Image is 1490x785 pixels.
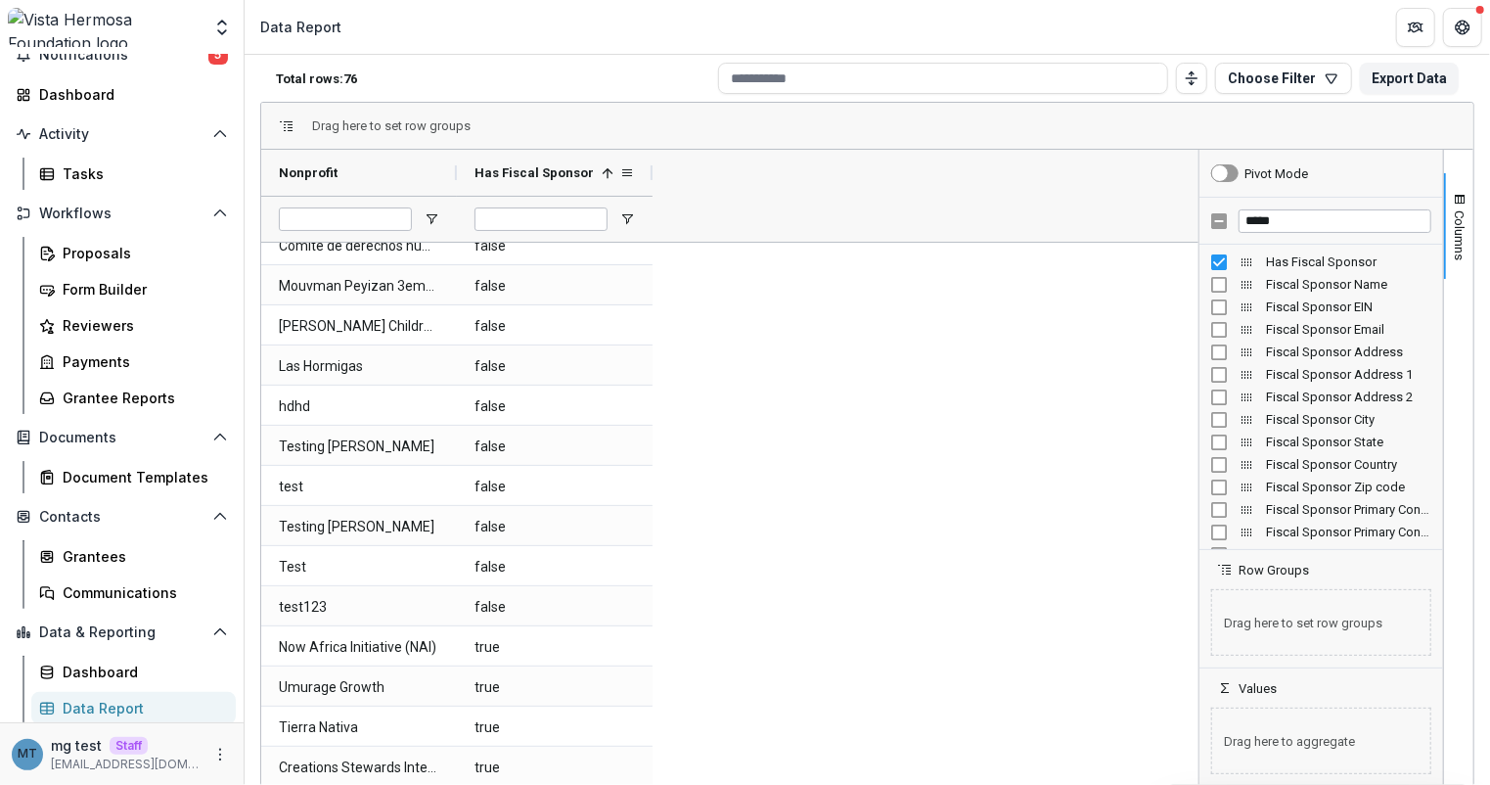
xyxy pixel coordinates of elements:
[1199,521,1443,543] div: Fiscal Sponsor Primary Contact Email Column
[260,17,341,37] div: Data Report
[474,346,635,387] span: false
[474,387,635,427] span: false
[1199,476,1443,498] div: Fiscal Sponsor Zip code Column
[31,346,236,378] a: Payments
[1360,63,1459,94] button: Export Data
[31,158,236,190] a: Tasks
[279,387,439,427] span: hdhd
[1266,480,1431,494] span: Fiscal Sponsor Zip code
[474,668,635,708] span: true
[1266,435,1431,449] span: Fiscal Sponsor State
[63,582,220,603] div: Communications
[1199,498,1443,521] div: Fiscal Sponsor Primary Contact Name Column
[31,309,236,342] a: Reviewers
[1239,681,1277,696] span: Values
[39,206,204,222] span: Workflows
[63,351,220,372] div: Payments
[279,165,338,180] span: Nonprofit
[39,430,204,446] span: Documents
[312,118,471,133] div: Row Groups
[1199,273,1443,296] div: Fiscal Sponsor Name Column
[619,211,635,227] button: Open Filter Menu
[8,8,201,47] img: Vista Hermosa Foundation logo
[474,208,608,231] input: Has Fiscal Sponsor Filter Input
[474,306,635,346] span: false
[1199,431,1443,453] div: Fiscal Sponsor State Column
[279,467,439,507] span: test
[63,388,220,408] div: Grantee Reports
[31,692,236,724] a: Data Report
[63,546,220,567] div: Grantees
[208,743,232,766] button: More
[63,243,220,263] div: Proposals
[1453,210,1467,260] span: Columns
[1266,367,1431,382] span: Fiscal Sponsor Address 1
[1176,63,1207,94] button: Toggle auto height
[1199,318,1443,341] div: Fiscal Sponsor Email Column
[8,422,236,453] button: Open Documents
[110,737,148,755] p: Staff
[1211,589,1431,656] span: Drag here to set row groups
[279,627,439,668] span: Now Africa Initiative (NAI)
[31,382,236,414] a: Grantee Reports
[18,748,37,761] div: mg test
[1211,708,1431,774] span: Drag here to aggregate
[1199,251,1443,273] div: Has Fiscal Sponsor Column
[312,118,471,133] span: Drag here to set row groups
[1396,8,1435,47] button: Partners
[8,39,236,70] button: Notifications5
[279,306,439,346] span: [PERSON_NAME] Children Foundation Inc
[279,427,439,467] span: Testing [PERSON_NAME]
[279,507,439,547] span: Testing [PERSON_NAME]
[474,547,635,587] span: false
[1199,408,1443,431] div: Fiscal Sponsor City Column
[474,427,635,467] span: false
[424,211,439,227] button: Open Filter Menu
[63,698,220,718] div: Data Report
[39,509,204,526] span: Contacts
[63,279,220,300] div: Form Builder
[39,126,204,143] span: Activity
[1244,166,1308,181] div: Pivot Mode
[1266,390,1431,404] span: Fiscal Sponsor Address 2
[276,71,710,86] p: Total rows: 76
[474,266,635,306] span: false
[474,226,635,266] span: false
[8,118,236,150] button: Open Activity
[1199,341,1443,363] div: Fiscal Sponsor Address Column
[279,266,439,306] span: Mouvman Peyizan 3eme Kanperin (MP3K)
[279,587,439,627] span: test123
[51,735,102,756] p: mg test
[8,78,236,111] a: Dashboard
[474,627,635,668] span: true
[31,577,236,609] a: Communications
[208,45,228,65] span: 5
[63,662,220,682] div: Dashboard
[31,237,236,269] a: Proposals
[1266,277,1431,292] span: Fiscal Sponsor Name
[31,656,236,688] a: Dashboard
[1266,300,1431,314] span: Fiscal Sponsor EIN
[1266,412,1431,427] span: Fiscal Sponsor City
[1239,209,1431,233] input: Filter Columns Input
[279,668,439,708] span: Umurage Growth
[252,13,349,41] nav: breadcrumb
[31,540,236,573] a: Grantees
[1199,296,1443,318] div: Fiscal Sponsor EIN Column
[63,163,220,184] div: Tasks
[474,587,635,627] span: false
[39,84,220,105] div: Dashboard
[1266,525,1431,539] span: Fiscal Sponsor Primary Contact Email
[31,461,236,493] a: Document Templates
[474,507,635,547] span: false
[474,467,635,507] span: false
[1199,363,1443,386] div: Fiscal Sponsor Address 1 Column
[1199,543,1443,566] div: When Does Your Fiscal Year Begin? Column
[208,8,236,47] button: Open entity switcher
[279,708,439,748] span: Tierra Nativa
[1239,563,1309,577] span: Row Groups
[63,467,220,487] div: Document Templates
[1266,502,1431,517] span: Fiscal Sponsor Primary Contact Name
[1199,251,1443,566] div: Column List 14 Columns
[279,226,439,266] span: Comité de derechos humas Fray [PERSON_NAME] de a Nada A.C.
